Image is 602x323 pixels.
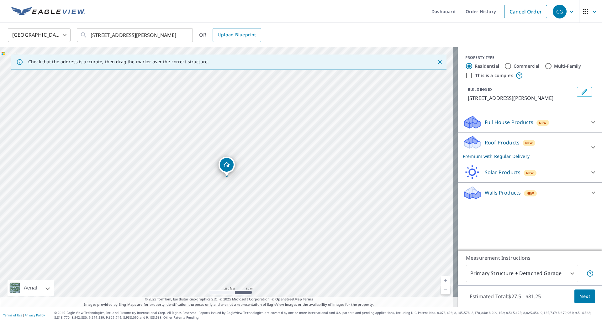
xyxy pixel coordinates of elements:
p: Premium with Regular Delivery [463,153,586,159]
div: Roof ProductsNewPremium with Regular Delivery [463,135,597,159]
div: Full House ProductsNew [463,115,597,130]
img: EV Logo [11,7,85,16]
button: Next [574,289,595,304]
a: Terms of Use [3,313,23,317]
p: Roof Products [485,139,520,146]
p: BUILDING ID [468,87,492,92]
span: Next [579,293,590,300]
span: Your report will include the primary structure and a detached garage if one exists. [586,270,594,277]
div: CG [553,5,567,18]
a: Current Level 17, Zoom Out [441,285,450,294]
p: Walls Products [485,189,521,196]
p: Measurement Instructions [466,254,594,262]
label: This is a complex [475,72,513,79]
div: [GEOGRAPHIC_DATA] [8,26,71,44]
span: New [526,191,534,196]
p: Estimated Total: $27.5 - $81.25 [465,289,546,303]
a: Terms [303,297,313,301]
span: © 2025 TomTom, Earthstar Geographics SIO, © 2025 Microsoft Corporation, © [145,297,313,302]
div: Aerial [22,280,39,296]
div: Aerial [8,280,54,296]
span: New [526,170,534,175]
a: Upload Blueprint [213,28,261,42]
p: Check that the address is accurate, then drag the marker over the correct structure. [28,59,209,65]
a: Cancel Order [504,5,547,18]
div: OR [199,28,261,42]
label: Commercial [514,63,540,69]
input: Search by address or latitude-longitude [91,26,180,44]
label: Multi-Family [554,63,581,69]
div: Primary Structure + Detached Garage [466,265,578,282]
a: OpenStreetMap [275,297,302,301]
div: PROPERTY TYPE [465,55,594,60]
p: Solar Products [485,169,520,176]
span: New [525,140,533,145]
a: Privacy Policy [24,313,45,317]
div: Walls ProductsNew [463,185,597,200]
button: Close [436,58,444,66]
div: Solar ProductsNew [463,165,597,180]
p: | [3,313,45,317]
span: Upload Blueprint [218,31,256,39]
div: Dropped pin, building 1, Residential property, 661 S Quentin St Aurora, CO 80012 [219,157,235,176]
a: Current Level 17, Zoom In [441,276,450,285]
p: © 2025 Eagle View Technologies, Inc. and Pictometry International Corp. All Rights Reserved. Repo... [54,310,599,320]
p: Full House Products [485,118,533,126]
button: Edit building 1 [577,87,592,97]
label: Residential [475,63,499,69]
p: [STREET_ADDRESS][PERSON_NAME] [468,94,574,102]
span: New [539,120,547,125]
